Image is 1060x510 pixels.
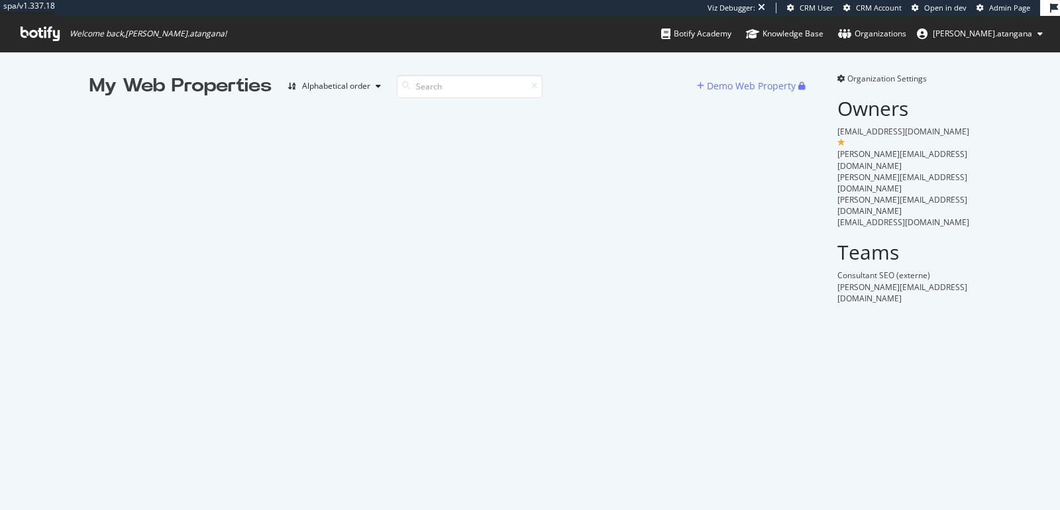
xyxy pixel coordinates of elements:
[924,3,967,13] span: Open in dev
[697,80,798,91] a: Demo Web Property
[697,76,798,97] button: Demo Web Property
[708,3,755,13] div: Viz Debugger:
[906,23,1053,44] button: [PERSON_NAME].atangana
[661,27,731,40] div: Botify Academy
[933,28,1032,39] span: renaud.atangana
[746,27,823,40] div: Knowledge Base
[70,28,227,39] span: Welcome back, [PERSON_NAME].atangana !
[837,126,969,137] span: [EMAIL_ADDRESS][DOMAIN_NAME]
[837,270,971,281] div: Consultant SEO (externe)
[838,27,906,40] div: Organizations
[661,16,731,52] a: Botify Academy
[989,3,1030,13] span: Admin Page
[837,97,971,119] h2: Owners
[787,3,833,13] a: CRM User
[838,16,906,52] a: Organizations
[746,16,823,52] a: Knowledge Base
[843,3,902,13] a: CRM Account
[837,148,967,171] span: [PERSON_NAME][EMAIL_ADDRESS][DOMAIN_NAME]
[800,3,833,13] span: CRM User
[397,75,543,98] input: Search
[856,3,902,13] span: CRM Account
[837,194,967,217] span: [PERSON_NAME][EMAIL_ADDRESS][DOMAIN_NAME]
[847,73,927,84] span: Organization Settings
[977,3,1030,13] a: Admin Page
[837,217,969,228] span: [EMAIL_ADDRESS][DOMAIN_NAME]
[837,241,971,263] h2: Teams
[707,79,796,93] div: Demo Web Property
[282,76,386,97] button: Alphabetical order
[89,73,272,99] div: My Web Properties
[837,281,967,304] span: [PERSON_NAME][EMAIL_ADDRESS][DOMAIN_NAME]
[302,82,370,90] div: Alphabetical order
[912,3,967,13] a: Open in dev
[837,172,967,194] span: [PERSON_NAME][EMAIL_ADDRESS][DOMAIN_NAME]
